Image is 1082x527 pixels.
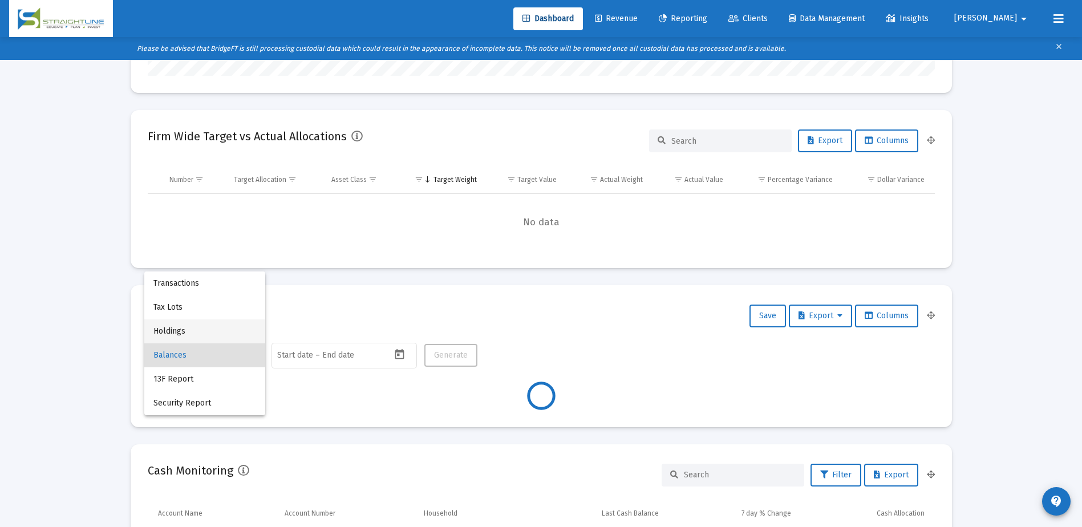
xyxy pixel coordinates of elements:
span: Tax Lots [153,295,256,319]
span: Holdings [153,319,256,343]
span: Balances [153,343,256,367]
span: 13F Report [153,367,256,391]
span: Security Report [153,391,256,415]
span: Transactions [153,271,256,295]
